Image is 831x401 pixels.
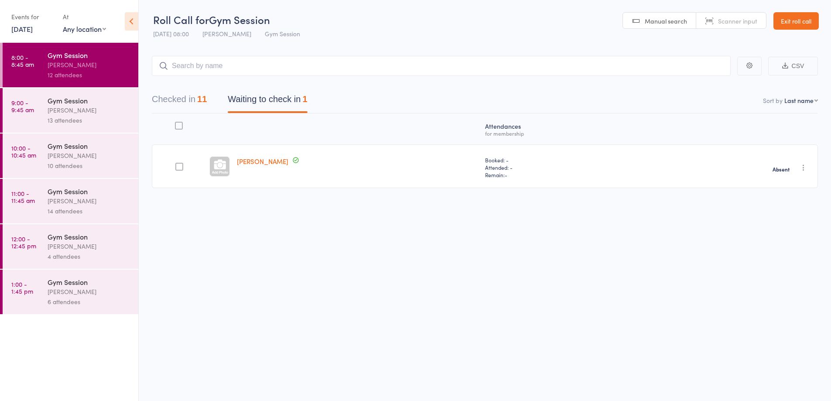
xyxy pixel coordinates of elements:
[3,43,138,87] a: 8:00 -8:45 amGym Session[PERSON_NAME]12 attendees
[48,196,131,206] div: [PERSON_NAME]
[48,105,131,115] div: [PERSON_NAME]
[784,96,814,105] div: Last name
[237,157,288,166] a: [PERSON_NAME]
[485,156,641,164] span: Booked: -
[482,117,644,141] div: Atten­dances
[718,17,757,25] span: Scanner input
[48,96,131,105] div: Gym Session
[11,144,36,158] time: 10:00 - 10:45 am
[197,94,207,104] div: 11
[768,57,818,75] button: CSV
[48,297,131,307] div: 6 attendees
[209,12,270,27] span: Gym Session
[63,10,106,24] div: At
[3,134,138,178] a: 10:00 -10:45 amGym Session[PERSON_NAME]10 attendees
[153,29,189,38] span: [DATE] 08:00
[3,224,138,269] a: 12:00 -12:45 pmGym Session[PERSON_NAME]4 attendees
[645,17,687,25] span: Manual search
[48,141,131,151] div: Gym Session
[773,166,790,173] strong: Absent
[485,171,641,178] span: Remain:
[202,29,251,38] span: [PERSON_NAME]
[48,251,131,261] div: 4 attendees
[48,241,131,251] div: [PERSON_NAME]
[48,70,131,80] div: 12 attendees
[505,171,507,178] span: -
[152,56,731,76] input: Search by name
[11,190,35,204] time: 11:00 - 11:45 am
[763,96,783,105] label: Sort by
[3,270,138,314] a: 1:00 -1:45 pmGym Session[PERSON_NAME]6 attendees
[11,54,34,68] time: 8:00 - 8:45 am
[63,24,106,34] div: Any location
[485,164,641,171] span: Attended: -
[11,10,54,24] div: Events for
[265,29,300,38] span: Gym Session
[48,50,131,60] div: Gym Session
[773,12,819,30] a: Exit roll call
[48,186,131,196] div: Gym Session
[152,90,207,113] button: Checked in11
[302,94,307,104] div: 1
[48,277,131,287] div: Gym Session
[11,235,36,249] time: 12:00 - 12:45 pm
[11,281,33,295] time: 1:00 - 1:45 pm
[3,179,138,223] a: 11:00 -11:45 amGym Session[PERSON_NAME]14 attendees
[485,130,641,136] div: for membership
[11,99,34,113] time: 9:00 - 9:45 am
[48,287,131,297] div: [PERSON_NAME]
[48,232,131,241] div: Gym Session
[3,88,138,133] a: 9:00 -9:45 amGym Session[PERSON_NAME]13 attendees
[228,90,307,113] button: Waiting to check in1
[48,115,131,125] div: 13 attendees
[153,12,209,27] span: Roll Call for
[48,206,131,216] div: 14 attendees
[11,24,33,34] a: [DATE]
[48,151,131,161] div: [PERSON_NAME]
[48,60,131,70] div: [PERSON_NAME]
[48,161,131,171] div: 10 attendees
